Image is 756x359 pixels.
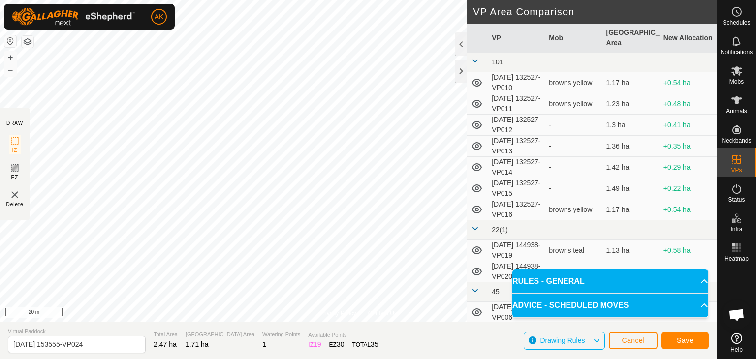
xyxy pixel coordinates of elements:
[262,330,300,339] span: Watering Points
[337,340,345,348] span: 30
[488,199,545,220] td: [DATE] 132527-VP016
[602,93,660,115] td: 1.23 ha
[722,138,751,144] span: Neckbands
[155,12,164,22] span: AK
[549,245,598,256] div: browns teal
[371,340,378,348] span: 35
[609,332,658,349] button: Cancel
[602,199,660,220] td: 1.17 ha
[4,35,16,47] button: Reset Map
[154,330,178,339] span: Total Area
[660,93,717,115] td: +0.48 ha
[512,294,708,317] p-accordion-header: ADVICE - SCHEDULED MOVES
[540,336,585,344] span: Drawing Rules
[368,309,397,318] a: Contact Us
[660,72,717,93] td: +0.54 ha
[549,120,598,130] div: -
[660,157,717,178] td: +0.29 ha
[549,99,598,109] div: browns yellow
[512,299,629,311] span: ADVICE - SCHEDULED MOVES
[660,240,717,261] td: +0.58 ha
[730,226,742,232] span: Infra
[549,141,598,151] div: -
[319,309,356,318] a: Privacy Policy
[549,183,598,194] div: -
[512,275,585,287] span: RULES - GENERAL
[602,72,660,93] td: 1.17 ha
[492,226,508,234] span: 22(1)
[660,261,717,282] td: +0.54 ha
[11,174,19,181] span: EZ
[492,58,503,66] span: 101
[4,64,16,76] button: –
[724,256,749,262] span: Heatmap
[8,328,146,336] span: Virtual Paddock
[9,189,21,201] img: VP
[549,78,598,88] div: browns yellow
[488,136,545,157] td: [DATE] 132527-VP013
[660,178,717,199] td: +0.22 ha
[488,72,545,93] td: [DATE] 132527-VP010
[661,332,709,349] button: Save
[722,300,752,329] div: Open chat
[308,339,321,350] div: IZ
[12,8,135,26] img: Gallagher Logo
[308,331,378,339] span: Available Points
[602,157,660,178] td: 1.42 ha
[488,240,545,261] td: [DATE] 144938-VP019
[549,205,598,215] div: browns yellow
[602,261,660,282] td: 1.17 ha
[12,147,18,154] span: IZ
[262,340,266,348] span: 1
[660,136,717,157] td: +0.35 ha
[660,24,717,53] th: New Allocation
[730,347,743,353] span: Help
[512,269,708,293] p-accordion-header: RULES - GENERAL
[602,240,660,261] td: 1.13 ha
[488,261,545,282] td: [DATE] 144938-VP020
[314,340,321,348] span: 19
[352,339,378,350] div: TOTAL
[622,336,645,344] span: Cancel
[602,136,660,157] td: 1.36 ha
[602,115,660,136] td: 1.3 ha
[22,36,33,48] button: Map Layers
[6,120,23,127] div: DRAW
[492,288,500,296] span: 45
[728,197,745,203] span: Status
[473,6,717,18] h2: VP Area Comparison
[4,52,16,63] button: +
[186,330,254,339] span: [GEOGRAPHIC_DATA] Area
[721,49,753,55] span: Notifications
[549,162,598,173] div: -
[717,329,756,357] a: Help
[726,108,747,114] span: Animals
[329,339,345,350] div: EZ
[602,24,660,53] th: [GEOGRAPHIC_DATA] Area
[488,178,545,199] td: [DATE] 132527-VP015
[549,267,598,277] div: browns teal
[154,340,177,348] span: 2.47 ha
[545,24,602,53] th: Mob
[729,79,744,85] span: Mobs
[488,157,545,178] td: [DATE] 132527-VP014
[723,20,750,26] span: Schedules
[660,115,717,136] td: +0.41 ha
[488,93,545,115] td: [DATE] 132527-VP011
[731,167,742,173] span: VPs
[6,201,24,208] span: Delete
[660,199,717,220] td: +0.54 ha
[488,302,545,323] td: [DATE] 132032-VP006
[488,115,545,136] td: [DATE] 132527-VP012
[677,336,693,344] span: Save
[488,24,545,53] th: VP
[602,178,660,199] td: 1.49 ha
[186,340,209,348] span: 1.71 ha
